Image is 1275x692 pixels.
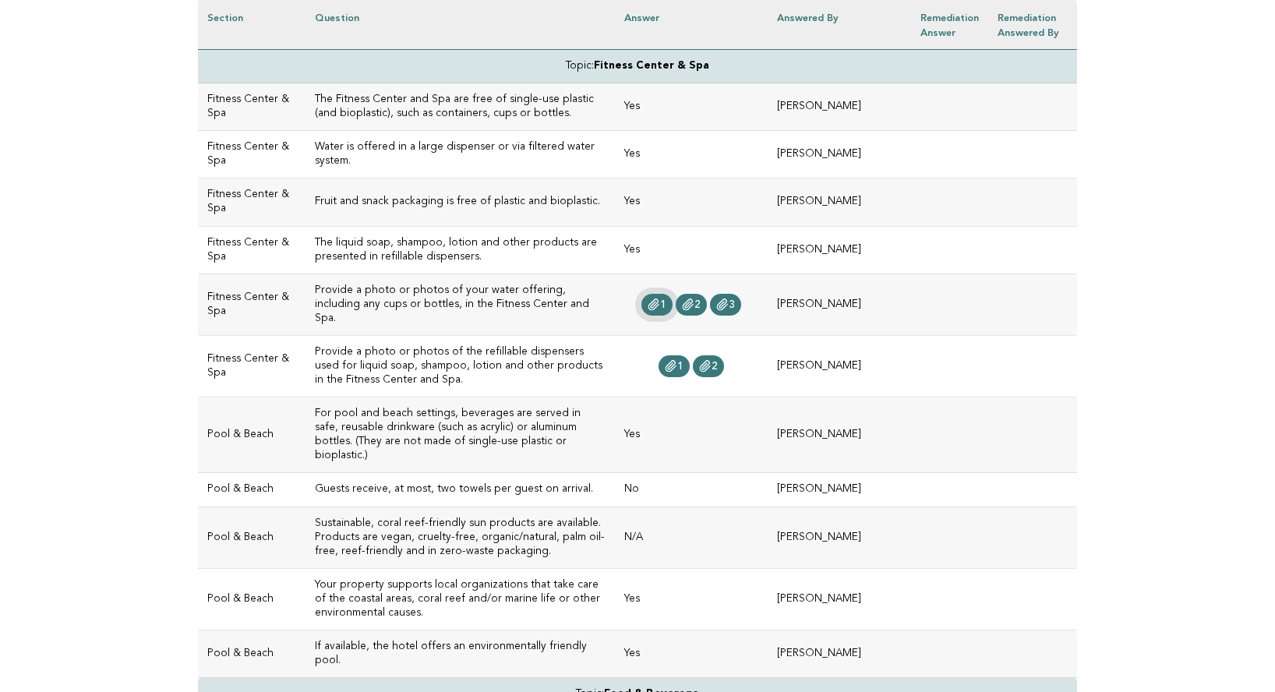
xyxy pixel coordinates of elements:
[315,93,606,121] h3: The Fitness Center and Spa are free of single-use plastic (and bioplastic), such as containers, c...
[768,178,911,226] td: [PERSON_NAME]
[315,482,606,496] h3: Guests receive, at most, two towels per guest on arrival.
[198,49,1077,83] td: Topic:
[659,355,690,377] a: 1
[641,294,673,316] a: 1
[198,178,306,226] td: Fitness Center & Spa
[768,274,911,335] td: [PERSON_NAME]
[768,226,911,274] td: [PERSON_NAME]
[615,226,768,274] td: Yes
[693,355,724,377] a: 2
[315,284,606,326] h3: Provide a photo or photos of your water offering, including any cups or bottles, in the Fitness C...
[198,568,306,630] td: Pool & Beach
[198,226,306,274] td: Fitness Center & Spa
[615,397,768,473] td: Yes
[676,294,707,316] a: 2
[660,299,666,310] span: 1
[315,140,606,168] h3: Water is offered in a large dispenser or via filtered water system.
[768,335,911,397] td: [PERSON_NAME]
[615,473,768,507] td: No
[198,397,306,473] td: Pool & Beach
[315,407,606,463] h3: For pool and beach settings, beverages are served in safe, reusable drinkware (such as acrylic) o...
[198,274,306,335] td: Fitness Center & Spa
[198,507,306,568] td: Pool & Beach
[315,578,606,620] h3: Your property supports local organizations that take care of the coastal areas, coral reef and/or...
[712,361,718,372] span: 2
[694,299,701,310] span: 2
[768,83,911,131] td: [PERSON_NAME]
[729,299,735,310] span: 3
[677,361,683,372] span: 1
[315,640,606,668] h3: If available, the hotel offers an environmentally friendly pool.
[594,61,709,71] strong: Fitness Center & Spa
[768,568,911,630] td: [PERSON_NAME]
[315,236,606,264] h3: The liquid soap, shampoo, lotion and other products are presented in refillable dispensers.
[315,517,606,559] h3: Sustainable, coral reef-friendly sun products are available. Products are vegan, cruelty-free, or...
[710,294,741,316] a: 3
[198,131,306,178] td: Fitness Center & Spa
[615,83,768,131] td: Yes
[615,630,768,678] td: Yes
[198,335,306,397] td: Fitness Center & Spa
[768,397,911,473] td: [PERSON_NAME]
[198,630,306,678] td: Pool & Beach
[315,345,606,387] h3: Provide a photo or photos of the refillable dispensers used for liquid soap, shampoo, lotion and ...
[615,568,768,630] td: Yes
[615,178,768,226] td: Yes
[615,131,768,178] td: Yes
[315,195,606,209] h3: Fruit and snack packaging is free of plastic and bioplastic.
[768,630,911,678] td: [PERSON_NAME]
[768,473,911,507] td: [PERSON_NAME]
[768,507,911,568] td: [PERSON_NAME]
[768,131,911,178] td: [PERSON_NAME]
[198,83,306,131] td: Fitness Center & Spa
[615,507,768,568] td: N/A
[198,473,306,507] td: Pool & Beach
